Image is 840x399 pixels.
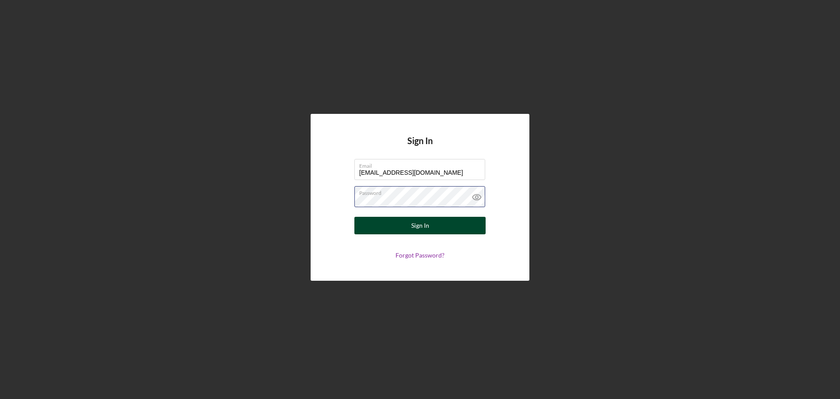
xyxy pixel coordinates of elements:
[359,187,485,196] label: Password
[354,217,486,234] button: Sign In
[407,136,433,159] h4: Sign In
[359,159,485,169] label: Email
[395,251,444,259] a: Forgot Password?
[411,217,429,234] div: Sign In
